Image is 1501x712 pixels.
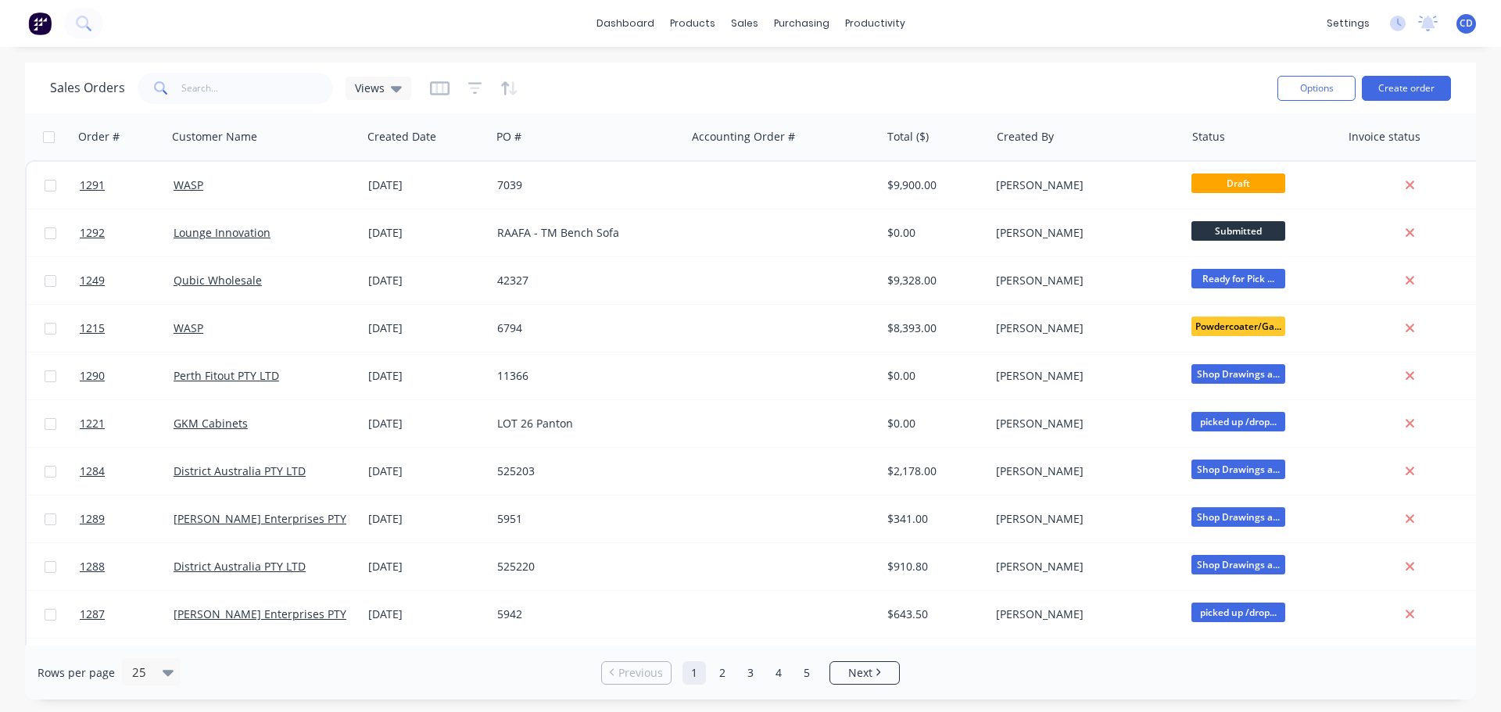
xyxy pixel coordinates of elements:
div: Created By [997,129,1054,145]
span: Submitted [1191,221,1285,241]
a: Page 2 [711,661,734,685]
div: productivity [837,12,913,35]
div: [PERSON_NAME] [996,368,1170,384]
div: Status [1192,129,1225,145]
div: $8,393.00 [887,320,979,336]
a: Page 5 [795,661,819,685]
div: products [662,12,723,35]
div: Accounting Order # [692,129,795,145]
a: 1286 [80,639,174,685]
span: Rows per page [38,665,115,681]
div: [DATE] [368,511,485,527]
div: [PERSON_NAME] [996,416,1170,431]
div: [DATE] [368,559,485,574]
a: 1290 [80,352,174,399]
div: PO # [496,129,521,145]
span: 1284 [80,463,105,479]
div: $2,178.00 [887,463,979,479]
div: $643.50 [887,606,979,622]
a: Previous page [602,665,671,681]
a: Qubic Wholesale [174,273,262,288]
button: Create order [1362,76,1451,101]
span: 1291 [80,177,105,193]
span: 1292 [80,225,105,241]
input: Search... [181,73,334,104]
div: [PERSON_NAME] [996,463,1170,479]
div: 11366 [497,368,671,384]
div: [DATE] [368,225,485,241]
div: [DATE] [368,416,485,431]
a: [PERSON_NAME] Enterprises PTY LTD [174,511,369,526]
span: picked up /drop... [1191,603,1285,622]
div: purchasing [766,12,837,35]
a: Page 3 [739,661,762,685]
span: 1288 [80,559,105,574]
div: sales [723,12,766,35]
span: 1287 [80,606,105,622]
span: Views [355,80,385,96]
span: CD [1460,16,1473,30]
a: 1292 [80,209,174,256]
div: [DATE] [368,463,485,479]
span: Shop Drawings a... [1191,507,1285,527]
a: GKM Cabinets [174,416,248,431]
a: 1221 [80,400,174,447]
span: 1221 [80,416,105,431]
a: 1288 [80,543,174,590]
div: 525220 [497,559,671,574]
a: WASP [174,177,203,192]
span: 1215 [80,320,105,336]
div: 5942 [497,606,671,622]
div: [PERSON_NAME] [996,606,1170,622]
div: 5951 [497,511,671,527]
a: Page 1 is your current page [682,661,706,685]
a: 1284 [80,448,174,495]
a: District Australia PTY LTD [174,559,306,574]
div: 7039 [497,177,671,193]
span: Shop Drawings a... [1191,460,1285,479]
div: Customer Name [172,129,257,145]
div: 42327 [497,273,671,288]
div: Order # [78,129,120,145]
ul: Pagination [595,661,906,685]
div: $9,900.00 [887,177,979,193]
h1: Sales Orders [50,81,125,95]
div: $341.00 [887,511,979,527]
a: District Australia PTY LTD [174,463,306,478]
a: 1287 [80,591,174,638]
div: $9,328.00 [887,273,979,288]
span: 1289 [80,511,105,527]
a: 1215 [80,305,174,352]
a: dashboard [589,12,662,35]
span: Previous [618,665,663,681]
a: WASP [174,320,203,335]
button: Options [1277,76,1356,101]
div: 525203 [497,463,671,479]
span: Shop Drawings a... [1191,555,1285,574]
div: [DATE] [368,606,485,622]
div: LOT 26 Panton [497,416,671,431]
span: Ready for Pick ... [1191,269,1285,288]
div: [PERSON_NAME] [996,320,1170,336]
a: [PERSON_NAME] Enterprises PTY LTD [174,606,369,621]
span: picked up /drop... [1191,412,1285,431]
a: 1249 [80,257,174,304]
span: 1290 [80,368,105,384]
span: Draft [1191,174,1285,193]
div: [PERSON_NAME] [996,511,1170,527]
div: $910.80 [887,559,979,574]
div: $0.00 [887,416,979,431]
div: $0.00 [887,225,979,241]
div: Invoice status [1349,129,1420,145]
a: Page 4 [767,661,790,685]
span: Next [848,665,872,681]
div: $0.00 [887,368,979,384]
div: RAAFA - TM Bench Sofa [497,225,671,241]
div: [PERSON_NAME] [996,177,1170,193]
a: Next page [830,665,899,681]
div: settings [1319,12,1377,35]
div: [PERSON_NAME] [996,225,1170,241]
span: Powdercoater/Ga... [1191,317,1285,336]
a: Lounge Innovation [174,225,270,240]
span: 1249 [80,273,105,288]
